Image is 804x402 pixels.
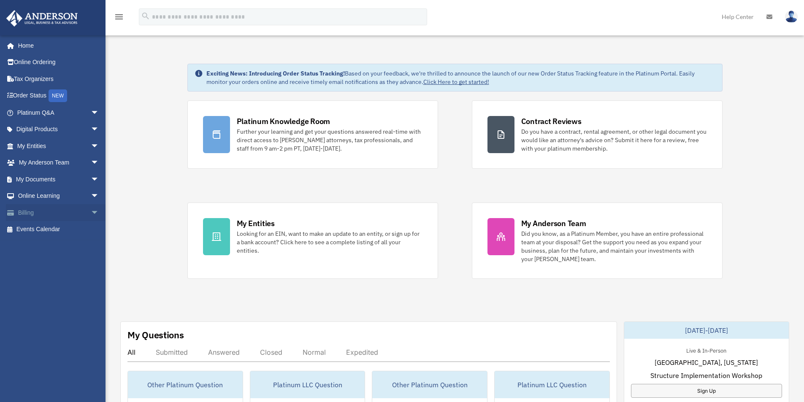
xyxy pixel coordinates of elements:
div: Did you know, as a Platinum Member, you have an entire professional team at your disposal? Get th... [521,229,707,263]
span: arrow_drop_down [91,154,108,172]
span: arrow_drop_down [91,188,108,205]
span: arrow_drop_down [91,138,108,155]
div: NEW [49,89,67,102]
div: Answered [208,348,240,356]
div: Platinum Knowledge Room [237,116,330,127]
a: Contract Reviews Do you have a contract, rental agreement, or other legal document you would like... [472,100,723,169]
a: Online Ordering [6,54,112,71]
a: Click Here to get started! [423,78,489,86]
img: Anderson Advisors Platinum Portal [4,10,80,27]
div: Normal [303,348,326,356]
div: Other Platinum Question [128,371,243,398]
a: Home [6,37,108,54]
a: Online Learningarrow_drop_down [6,188,112,205]
span: arrow_drop_down [91,171,108,188]
div: All [127,348,135,356]
div: Platinum LLC Question [495,371,609,398]
a: My Anderson Team Did you know, as a Platinum Member, you have an entire professional team at your... [472,202,723,279]
span: Structure Implementation Workshop [650,370,762,380]
a: My Entitiesarrow_drop_down [6,138,112,154]
div: My Entities [237,218,275,229]
div: Contract Reviews [521,116,582,127]
a: Platinum Knowledge Room Further your learning and get your questions answered real-time with dire... [187,100,438,169]
a: Digital Productsarrow_drop_down [6,121,112,138]
div: My Anderson Team [521,218,586,229]
a: My Entities Looking for an EIN, want to make an update to an entity, or sign up for a bank accoun... [187,202,438,279]
a: menu [114,15,124,22]
div: Further your learning and get your questions answered real-time with direct access to [PERSON_NAM... [237,127,422,153]
div: Closed [260,348,282,356]
span: [GEOGRAPHIC_DATA], [US_STATE] [655,357,758,367]
a: My Documentsarrow_drop_down [6,171,112,188]
span: arrow_drop_down [91,121,108,138]
strong: Exciting News: Introducing Order Status Tracking! [206,70,345,77]
span: arrow_drop_down [91,104,108,121]
div: Platinum LLC Question [250,371,365,398]
div: Other Platinum Question [372,371,487,398]
a: Sign Up [631,384,782,398]
div: My Questions [127,329,184,341]
div: Expedited [346,348,378,356]
div: Do you have a contract, rental agreement, or other legal document you would like an attorney's ad... [521,127,707,153]
a: Tax Organizers [6,70,112,87]
div: Looking for an EIN, want to make an update to an entity, or sign up for a bank account? Click her... [237,229,422,255]
i: search [141,11,150,21]
a: Events Calendar [6,221,112,238]
i: menu [114,12,124,22]
a: Order StatusNEW [6,87,112,105]
div: Live & In-Person [679,345,733,354]
div: Submitted [156,348,188,356]
div: Based on your feedback, we're thrilled to announce the launch of our new Order Status Tracking fe... [206,69,715,86]
div: [DATE]-[DATE] [624,322,789,339]
span: arrow_drop_down [91,204,108,221]
a: My Anderson Teamarrow_drop_down [6,154,112,171]
img: User Pic [785,11,798,23]
a: Billingarrow_drop_down [6,204,112,221]
a: Platinum Q&Aarrow_drop_down [6,104,112,121]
